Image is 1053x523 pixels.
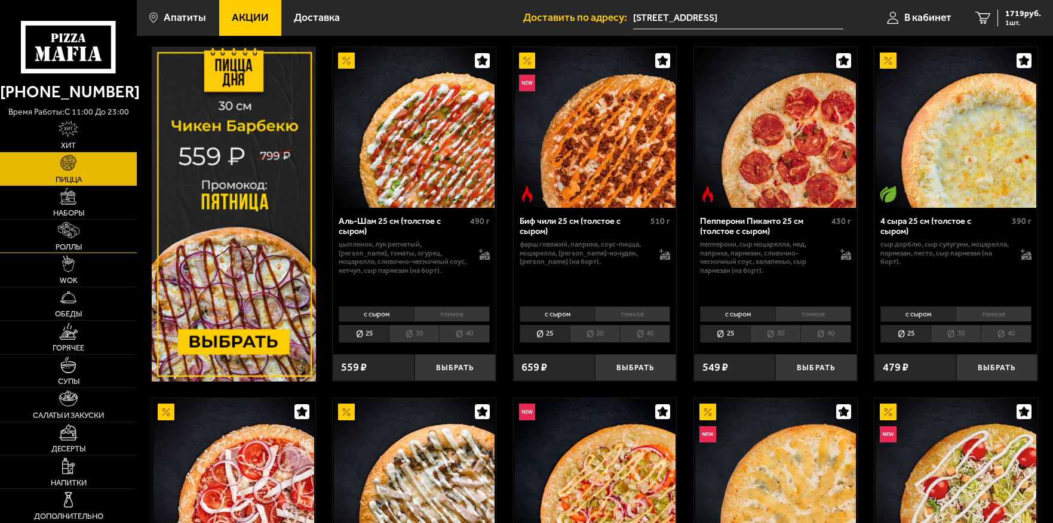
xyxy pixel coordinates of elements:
[595,354,676,381] button: Выбрать
[523,13,633,23] span: Доставить по адресу:
[883,362,908,373] span: 479 ₽
[164,13,206,23] span: Апатиты
[519,53,536,69] img: Акционный
[904,13,951,23] span: В кабинет
[53,344,84,352] span: Горячее
[339,325,389,343] li: 25
[338,404,355,420] img: Акционный
[694,47,857,208] a: Острое блюдоПепперони Пиканто 25 см (толстое с сыром)
[831,216,851,226] span: 430 г
[339,306,414,322] li: с сыром
[232,13,269,23] span: Акции
[520,216,648,237] div: Биф чили 25 см (толстое с сыром)
[61,141,76,149] span: Хит
[520,306,595,322] li: с сыром
[56,243,82,251] span: Роллы
[33,411,104,419] span: Салаты и закуски
[514,47,677,208] a: АкционныйНовинкаОстрое блюдоБиф чили 25 см (толстое с сыром)
[389,325,439,343] li: 30
[880,426,897,443] img: Новинка
[338,53,355,69] img: Акционный
[700,306,775,322] li: с сыром
[880,216,1009,237] div: 4 сыра 25 см (толстое с сыром)
[956,306,1031,322] li: тонкое
[519,404,536,420] img: Новинка
[341,362,367,373] span: 559 ₽
[695,47,856,208] img: Пепперони Пиканто 25 см (толстое с сыром)
[775,306,851,322] li: тонкое
[800,325,851,343] li: 40
[519,75,536,91] img: Новинка
[880,186,897,202] img: Вегетарианское блюдо
[414,306,490,322] li: тонкое
[880,325,931,343] li: 25
[521,362,547,373] span: 659 ₽
[333,47,496,208] a: АкционныйАль-Шам 25 см (толстое с сыром)
[931,325,981,343] li: 30
[1005,19,1041,26] span: 1 шт.
[51,445,85,453] span: Десерты
[56,176,82,183] span: Пицца
[981,325,1031,343] li: 40
[700,216,828,237] div: Пепперони Пиканто 25 см (толстое с сыром)
[51,479,87,487] span: Напитки
[880,53,897,69] img: Акционный
[699,404,716,420] img: Акционный
[334,47,495,208] img: Аль-Шам 25 см (толстое с сыром)
[55,310,82,318] span: Обеды
[633,7,844,29] span: Мурманская область, Промышленная улица, 2
[876,47,1036,208] img: 4 сыра 25 см (толстое с сыром)
[519,186,536,202] img: Острое блюдо
[339,216,467,237] div: Аль-Шам 25 см (толстое с сыром)
[520,325,570,343] li: 25
[700,240,829,275] p: пепперони, сыр Моцарелла, мед, паприка, пармезан, сливочно-чесночный соус, халапеньо, сыр пармеза...
[1012,216,1031,226] span: 390 г
[595,306,671,322] li: тонкое
[470,216,490,226] span: 490 г
[619,325,670,343] li: 40
[439,325,490,343] li: 40
[520,240,649,266] p: фарш говяжий, паприка, соус-пицца, моцарелла, [PERSON_NAME]-кочудян, [PERSON_NAME] (на борт).
[158,404,174,420] img: Акционный
[880,306,956,322] li: с сыром
[650,216,670,226] span: 510 г
[633,7,844,29] input: Ваш адрес доставки
[699,426,716,443] img: Новинка
[956,354,1037,381] button: Выбрать
[874,47,1037,208] a: АкционныйВегетарианское блюдо4 сыра 25 см (толстое с сыром)
[515,47,676,208] img: Биф чили 25 см (толстое с сыром)
[58,377,79,385] span: Супы
[570,325,620,343] li: 30
[702,362,728,373] span: 549 ₽
[34,512,103,520] span: Дополнительно
[415,354,496,381] button: Выбрать
[339,240,468,275] p: цыпленок, лук репчатый, [PERSON_NAME], томаты, огурец, моцарелла, сливочно-чесночный соус, кетчуп...
[880,404,897,420] img: Акционный
[699,186,716,202] img: Острое блюдо
[53,209,84,217] span: Наборы
[880,240,1009,266] p: сыр дорблю, сыр сулугуни, моцарелла, пармезан, песто, сыр пармезан (на борт).
[700,325,750,343] li: 25
[750,325,800,343] li: 30
[1005,10,1041,18] span: 1719 руб.
[60,276,78,284] span: WOK
[294,13,340,23] span: Доставка
[775,354,856,381] button: Выбрать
